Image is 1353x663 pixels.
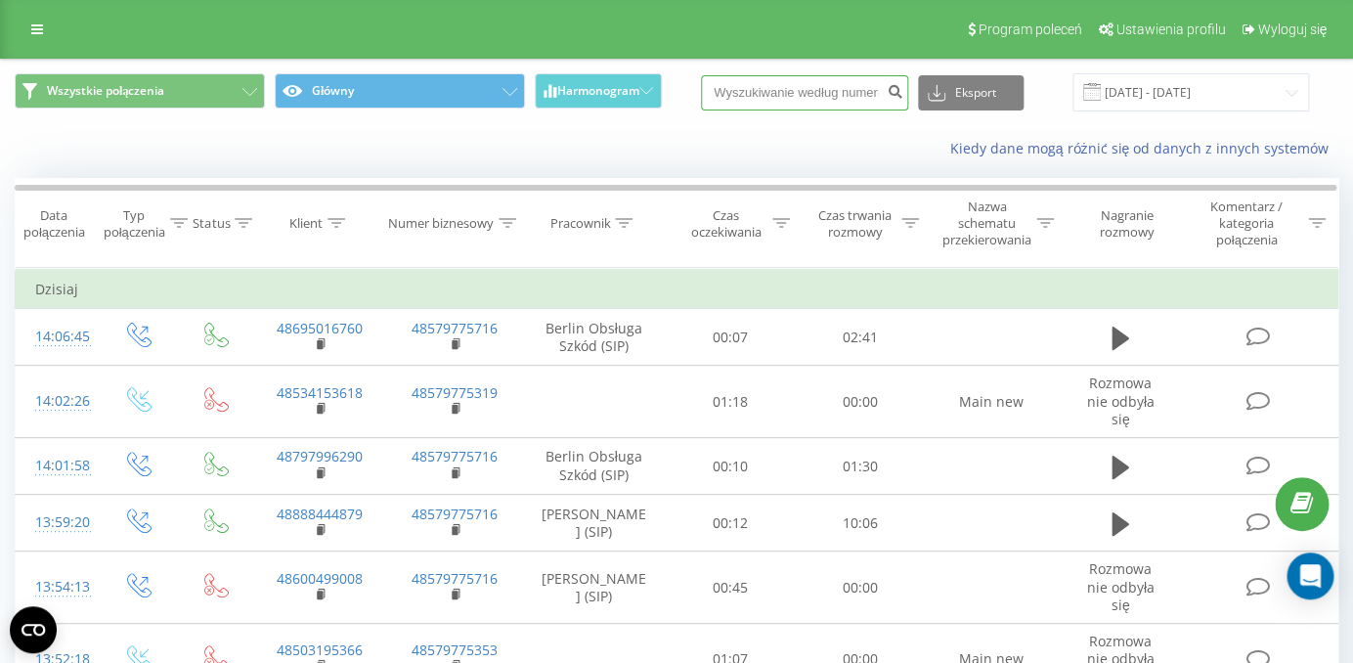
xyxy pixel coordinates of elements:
[277,641,363,659] a: 48503195366
[16,207,93,241] div: Data połączenia
[47,83,164,99] span: Wszystkie połączenia
[412,505,498,523] a: 48579775716
[10,606,57,653] button: Open CMP widget
[388,215,494,232] div: Numer biznesowy
[412,447,498,465] a: 48579775716
[949,139,1338,157] a: Kiedy dane mogą różnić się od danych z innych systemów
[16,270,1338,309] td: Dzisiaj
[795,438,924,495] td: 01:30
[557,84,639,98] span: Harmonogram
[795,552,924,624] td: 00:00
[35,568,78,606] div: 13:54:13
[289,215,323,232] div: Klient
[412,319,498,337] a: 48579775716
[1257,22,1327,37] span: Wyloguj się
[978,22,1081,37] span: Program poleceń
[1087,374,1155,427] span: Rozmowa nie odbyła się
[683,207,767,241] div: Czas oczekiwania
[412,569,498,588] a: 48579775716
[1076,207,1178,241] div: Nagranie rozmowy
[277,319,363,337] a: 48695016760
[35,382,78,420] div: 14:02:26
[535,73,662,109] button: Harmonogram
[521,309,666,366] td: Berlin Obsługa Szkód (SIP)
[701,75,908,110] input: Wyszukiwanie według numeru
[666,366,795,438] td: 01:18
[941,199,1030,248] div: Nazwa schematu przekierowania
[795,366,924,438] td: 00:00
[666,552,795,624] td: 00:45
[412,383,498,402] a: 48579775319
[521,552,666,624] td: [PERSON_NAME] (SIP)
[549,215,610,232] div: Pracownik
[104,207,165,241] div: Typ połączenia
[35,447,78,485] div: 14:01:58
[812,207,896,241] div: Czas trwania rozmowy
[277,569,363,588] a: 48600499008
[1087,559,1155,613] span: Rozmowa nie odbyła się
[795,309,924,366] td: 02:41
[277,383,363,402] a: 48534153618
[1115,22,1225,37] span: Ustawienia profilu
[15,73,265,109] button: Wszystkie połączenia
[521,495,666,552] td: [PERSON_NAME] (SIP)
[924,366,1058,438] td: Main new
[1189,199,1303,248] div: Komentarz / kategoria połączenia
[666,438,795,495] td: 00:10
[277,505,363,523] a: 48888444879
[193,215,230,232] div: Status
[275,73,525,109] button: Główny
[918,75,1024,110] button: Eksport
[1287,552,1333,599] div: Open Intercom Messenger
[795,495,924,552] td: 10:06
[35,504,78,542] div: 13:59:20
[666,495,795,552] td: 00:12
[412,641,498,659] a: 48579775353
[35,318,78,356] div: 14:06:45
[666,309,795,366] td: 00:07
[521,438,666,495] td: Berlin Obsługa Szkód (SIP)
[277,447,363,465] a: 48797996290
